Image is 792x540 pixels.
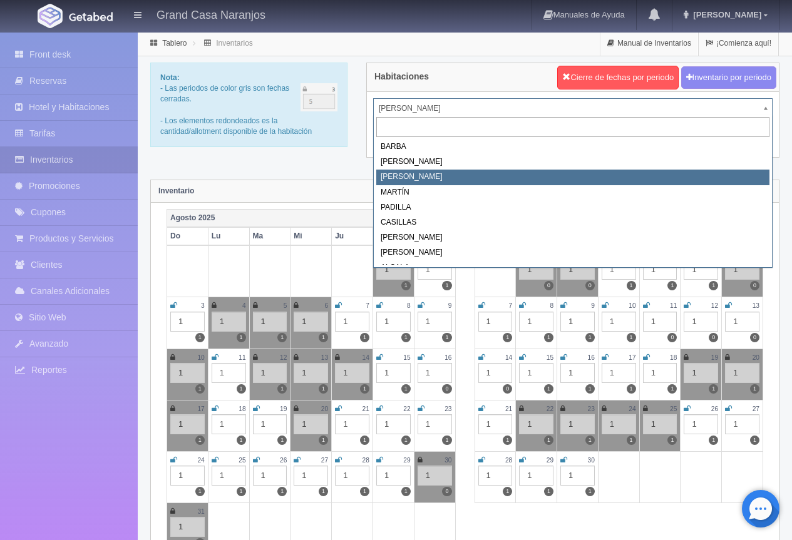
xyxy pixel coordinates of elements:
[376,215,769,230] div: CASILLAS
[376,185,769,200] div: MARTÍN
[376,245,769,260] div: [PERSON_NAME]
[376,260,769,275] div: ALCALA
[376,140,769,155] div: BARBA
[376,170,769,185] div: [PERSON_NAME]
[376,155,769,170] div: [PERSON_NAME]
[376,230,769,245] div: [PERSON_NAME]
[376,200,769,215] div: PADILLA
